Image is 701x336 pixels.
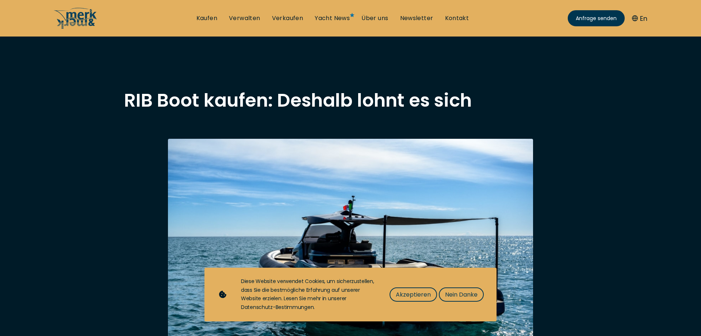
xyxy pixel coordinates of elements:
[241,303,314,311] a: Datenschutz-Bestimmungen
[439,287,484,302] button: Nein Danke
[445,14,469,22] a: Kontakt
[576,15,617,22] span: Anfrage senden
[272,14,303,22] a: Verkaufen
[400,14,433,22] a: Newsletter
[124,91,577,110] h1: RIB Boot kaufen: Deshalb lohnt es sich
[632,14,647,23] button: En
[568,10,625,26] a: Anfrage senden
[315,14,350,22] a: Yacht News
[241,277,375,312] div: Diese Website verwendet Cookies, um sicherzustellen, dass Sie die bestmögliche Erfahrung auf unse...
[396,290,431,299] span: Akzeptieren
[229,14,260,22] a: Verwalten
[445,290,478,299] span: Nein Danke
[390,287,437,302] button: Akzeptieren
[361,14,388,22] a: Über uns
[196,14,217,22] a: Kaufen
